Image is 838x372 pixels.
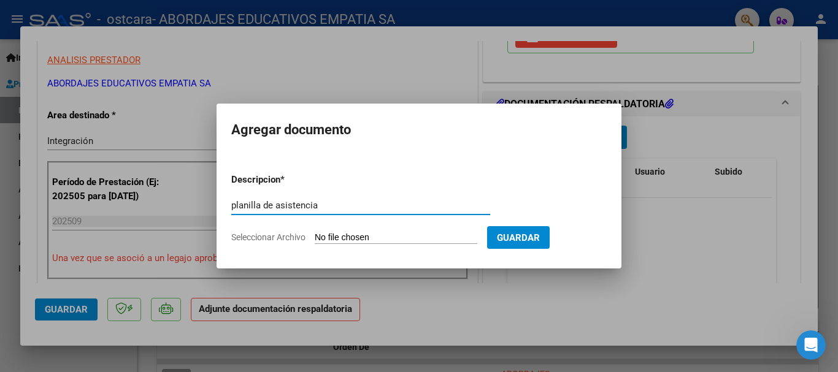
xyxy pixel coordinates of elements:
span: Seleccionar Archivo [231,232,306,242]
iframe: Intercom live chat [796,330,826,360]
h2: Agregar documento [231,118,607,142]
p: Descripcion [231,173,344,187]
span: Guardar [497,232,540,243]
button: Guardar [487,226,550,249]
